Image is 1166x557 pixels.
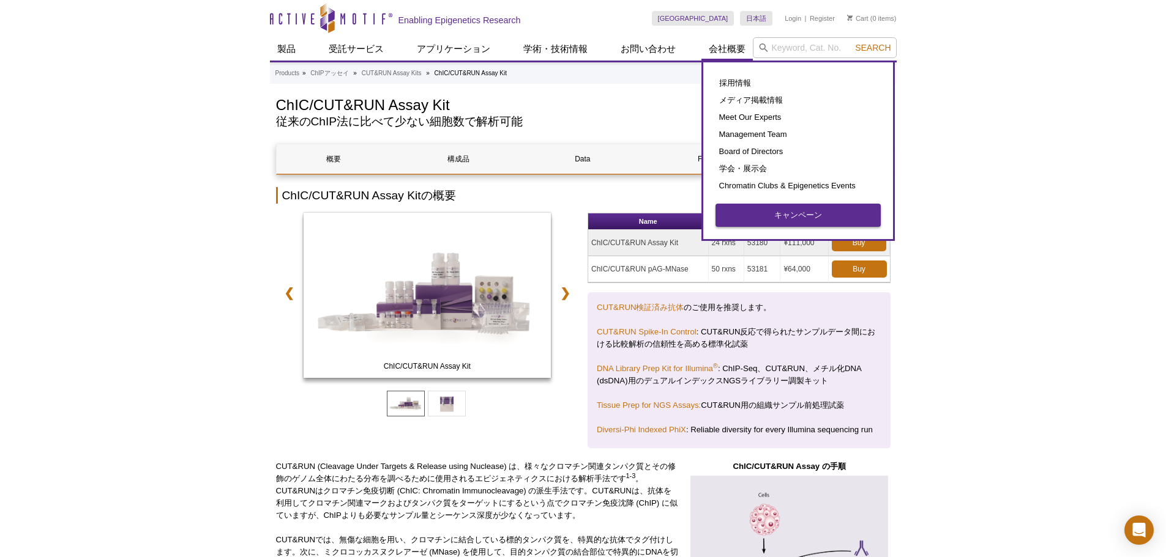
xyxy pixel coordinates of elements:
[785,14,801,23] a: Login
[753,37,897,58] input: Keyword, Cat. No.
[597,424,881,436] p: : Reliable diversity for every Illumina sequencing run
[398,15,521,26] h2: Enabling Epigenetics Research
[744,230,781,256] td: 53180
[716,143,881,160] a: Board of Directors
[276,116,832,127] h2: 従来のChIP法に比べて少ない細胞数で解析可能
[276,187,891,204] h2: ChIC/CUT&RUN Assay Kitの概要
[613,37,683,61] a: お問い合わせ
[353,70,357,76] li: »
[716,177,881,194] a: Chromatin Clubs & Epigenetics Events
[716,75,881,92] a: 採用情報
[716,160,881,177] a: 学会・展示会
[525,144,640,174] a: Data
[588,213,709,230] th: Name
[597,363,881,387] p: : ChIP-Seq、CUT&RUN、メチル化DNA (dsDNA)用のデュアルインデックスNGSライブラリー調製キット
[597,399,881,411] p: CUT&RUN用の組織サンプル前処理試薬
[597,301,881,314] p: のご使用を推奨します。
[276,95,832,113] h1: ChIC/CUT&RUN Assay Kit
[847,15,853,21] img: Your Cart
[597,425,686,434] a: Diversi-Phi Indexed PhiX
[597,364,718,373] a: DNA Library Prep Kit for Illumina®
[709,230,744,256] td: 24 rxns
[740,11,772,26] a: 日本語
[401,144,516,174] a: 構成品
[832,260,887,278] a: Buy
[847,14,869,23] a: Cart
[270,37,303,61] a: 製品
[832,234,886,251] a: Buy
[275,68,299,79] a: Products
[426,70,430,76] li: »
[597,327,697,336] a: CUT&RUN Spike-In Control
[847,11,897,26] li: (0 items)
[810,14,835,23] a: Register
[649,144,764,174] a: FAQs
[780,256,828,282] td: ¥64,000
[310,68,348,79] a: ChIPアッセイ
[306,360,548,372] span: ChIC/CUT&RUN Assay Kit
[588,256,709,282] td: ChIC/CUT&RUN pAG-MNase
[304,213,551,378] img: ChIC/CUT&RUN Assay Kit
[780,230,828,256] td: ¥111,000
[276,460,679,522] p: CUT&RUN (Cleavage Under Targets & Release using Nuclease) は、様々なクロマチン関連タンパク質とその修飾のゲノム全体にわたる分布を調べるた...
[652,11,734,26] a: [GEOGRAPHIC_DATA]
[716,92,881,109] a: メディア掲載情報
[744,256,781,282] td: 53181
[855,43,891,53] span: Search
[701,37,753,61] a: 会社概要
[276,279,302,307] a: ❮
[277,144,392,174] a: 概要
[321,37,391,61] a: 受託サービス
[716,109,881,126] a: Meet Our Experts
[597,303,684,312] a: CUT&RUN検証済み抗体
[435,70,507,76] li: ChIC/CUT&RUN Assay Kit
[1124,515,1154,545] div: Open Intercom Messenger
[302,70,306,76] li: »
[851,42,894,53] button: Search
[713,362,718,369] sup: ®
[588,230,709,256] td: ChIC/CUT&RUN Assay Kit
[597,326,881,350] p: : CUT&RUN反応で得られたサンプルデータ間における比較解析の信頼性を高める標準化試薬
[709,256,744,282] td: 50 rxns
[516,37,595,61] a: 学術・技術情報
[716,126,881,143] a: Management Team
[597,400,701,410] a: Tissue Prep for NGS Assays:
[716,204,881,227] a: キャンペーン
[362,68,422,79] a: CUT&RUN Assay Kits
[552,279,578,307] a: ❯
[805,11,807,26] li: |
[304,213,551,382] a: ChIC/CUT&RUN Assay Kit
[733,462,845,471] strong: ChIC/CUT&RUN Assay の手順
[626,472,636,479] sup: 1-3
[409,37,498,61] a: アプリケーション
